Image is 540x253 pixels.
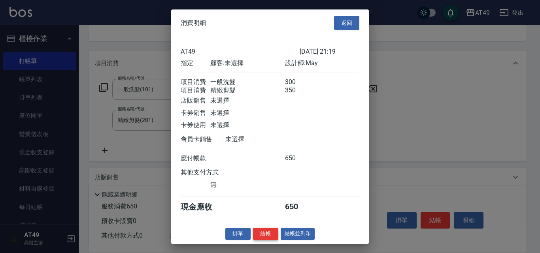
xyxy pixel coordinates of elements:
div: 精緻剪髮 [210,86,285,95]
div: 項目消費 [181,86,210,95]
div: 一般洗髮 [210,78,285,86]
div: 現金應收 [181,202,225,212]
div: 店販銷售 [181,97,210,105]
div: 350 [285,86,315,95]
div: 會員卡銷售 [181,135,225,144]
button: 結帳 [253,228,278,240]
div: 卡券銷售 [181,109,210,117]
button: 掛單 [225,228,251,240]
button: 結帳並列印 [281,228,315,240]
div: [DATE] 21:19 [300,48,359,55]
button: 返回 [334,15,359,30]
div: 無 [210,181,285,189]
div: 未選擇 [210,109,285,117]
div: 300 [285,78,315,86]
div: 指定 [181,59,210,67]
div: 其他支付方式 [181,169,240,177]
div: 卡券使用 [181,121,210,129]
div: 未選擇 [225,135,300,144]
span: 消費明細 [181,19,206,27]
div: 未選擇 [210,97,285,105]
div: 顧客: 未選擇 [210,59,285,67]
div: 應付帳款 [181,154,210,163]
div: 650 [285,202,315,212]
div: AT49 [181,48,300,55]
div: 未選擇 [210,121,285,129]
div: 項目消費 [181,78,210,86]
div: 650 [285,154,315,163]
div: 設計師: May [285,59,359,67]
